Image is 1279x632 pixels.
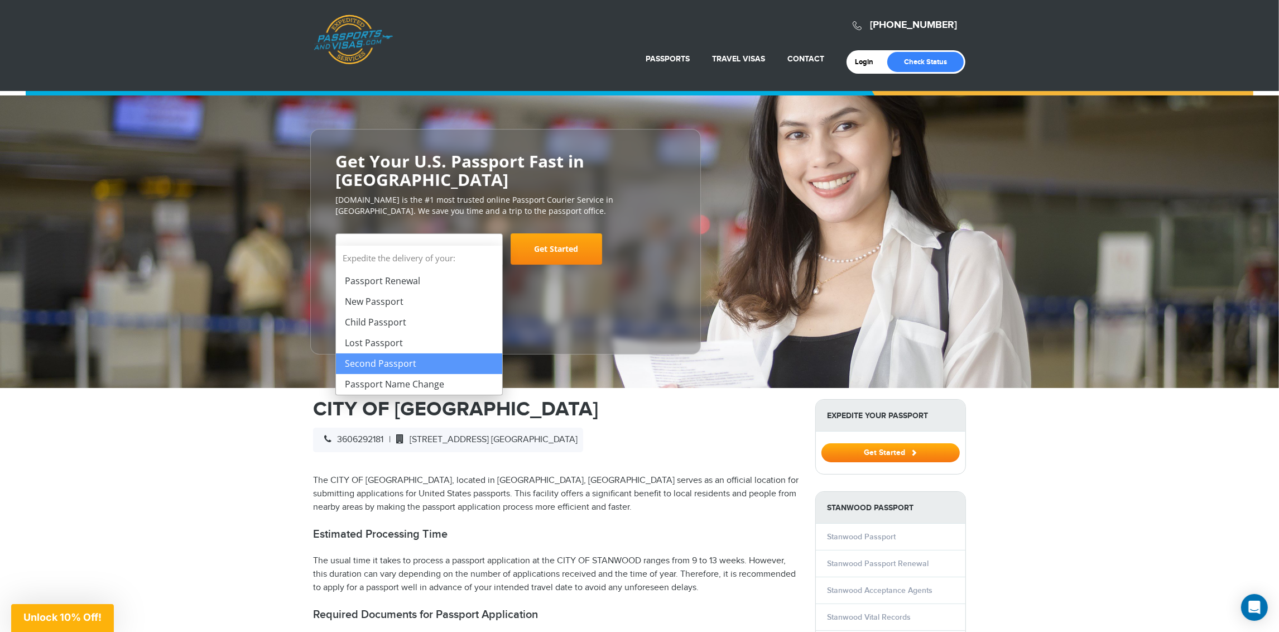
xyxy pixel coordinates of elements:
[335,270,676,281] span: Starting at $199 + government fees
[827,559,929,568] a: Stanwood Passport Renewal
[870,19,957,31] a: [PHONE_NUMBER]
[313,528,799,541] h2: Estimated Processing Time
[335,194,676,217] p: [DOMAIN_NAME] is the #1 most trusted online Passport Courier Service in [GEOGRAPHIC_DATA]. We sav...
[23,611,102,623] span: Unlock 10% Off!
[1241,594,1268,621] div: Open Intercom Messenger
[821,448,960,457] a: Get Started
[511,233,602,265] a: Get Started
[344,238,491,269] span: Select Your Service
[335,152,676,189] h2: Get Your U.S. Passport Fast in [GEOGRAPHIC_DATA]
[336,291,502,312] li: New Passport
[827,586,932,595] a: Stanwood Acceptance Agents
[313,428,583,452] div: |
[336,246,502,271] strong: Expedite the delivery of your:
[391,434,578,445] span: [STREET_ADDRESS] [GEOGRAPHIC_DATA]
[336,333,502,353] li: Lost Passport
[336,353,502,374] li: Second Passport
[887,52,964,72] a: Check Status
[314,15,393,65] a: Passports & [DOMAIN_NAME]
[344,243,434,256] span: Select Your Service
[336,312,502,333] li: Child Passport
[336,374,502,395] li: Passport Name Change
[646,54,690,64] a: Passports
[855,58,881,66] a: Login
[313,608,799,621] h2: Required Documents for Passport Application
[313,474,799,514] p: The CITY OF [GEOGRAPHIC_DATA], located in [GEOGRAPHIC_DATA], [GEOGRAPHIC_DATA] serves as an offic...
[821,443,960,462] button: Get Started
[11,604,114,632] div: Unlock 10% Off!
[313,554,799,595] p: The usual time it takes to process a passport application at the CITY OF STANWOOD ranges from 9 t...
[335,233,503,265] span: Select Your Service
[712,54,765,64] a: Travel Visas
[827,612,911,622] a: Stanwood Vital Records
[319,434,383,445] span: 3606292181
[336,246,502,395] li: Expedite the delivery of your:
[336,271,502,291] li: Passport Renewal
[816,400,965,432] strong: Expedite Your Passport
[313,399,799,419] h1: CITY OF [GEOGRAPHIC_DATA]
[787,54,824,64] a: Contact
[827,532,896,542] a: Stanwood Passport
[816,492,965,524] strong: Stanwood Passport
